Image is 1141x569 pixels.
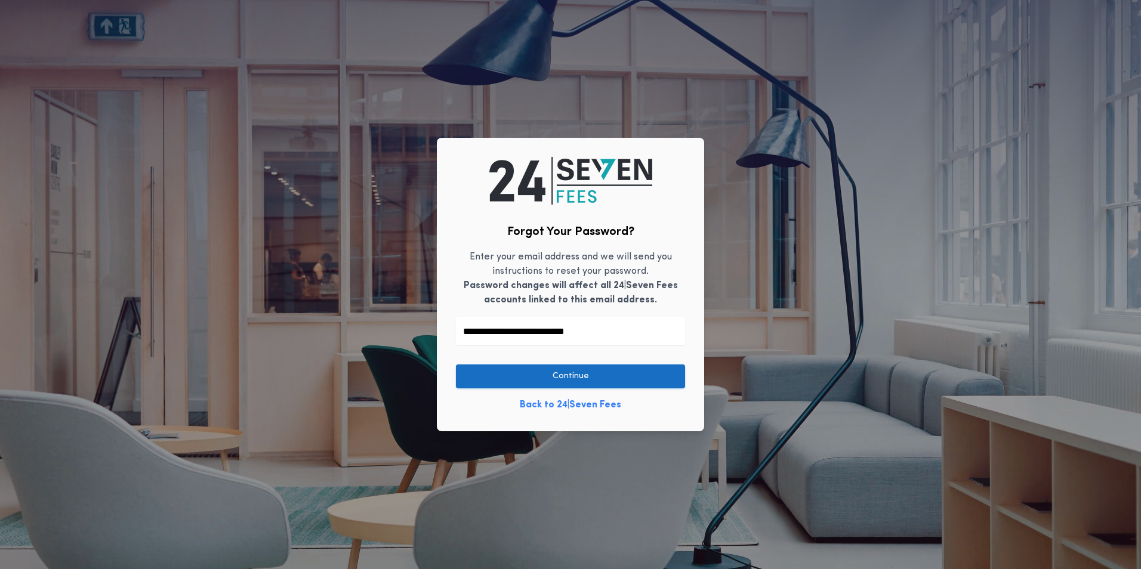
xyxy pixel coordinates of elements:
[456,364,685,388] button: Continue
[489,157,652,205] img: logo
[520,398,621,412] a: Back to 24|Seven Fees
[464,281,678,305] b: Password changes will affect all 24|Seven Fees accounts linked to this email address.
[456,250,685,307] p: Enter your email address and we will send you instructions to reset your password.
[507,224,634,240] h2: Forgot Your Password?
